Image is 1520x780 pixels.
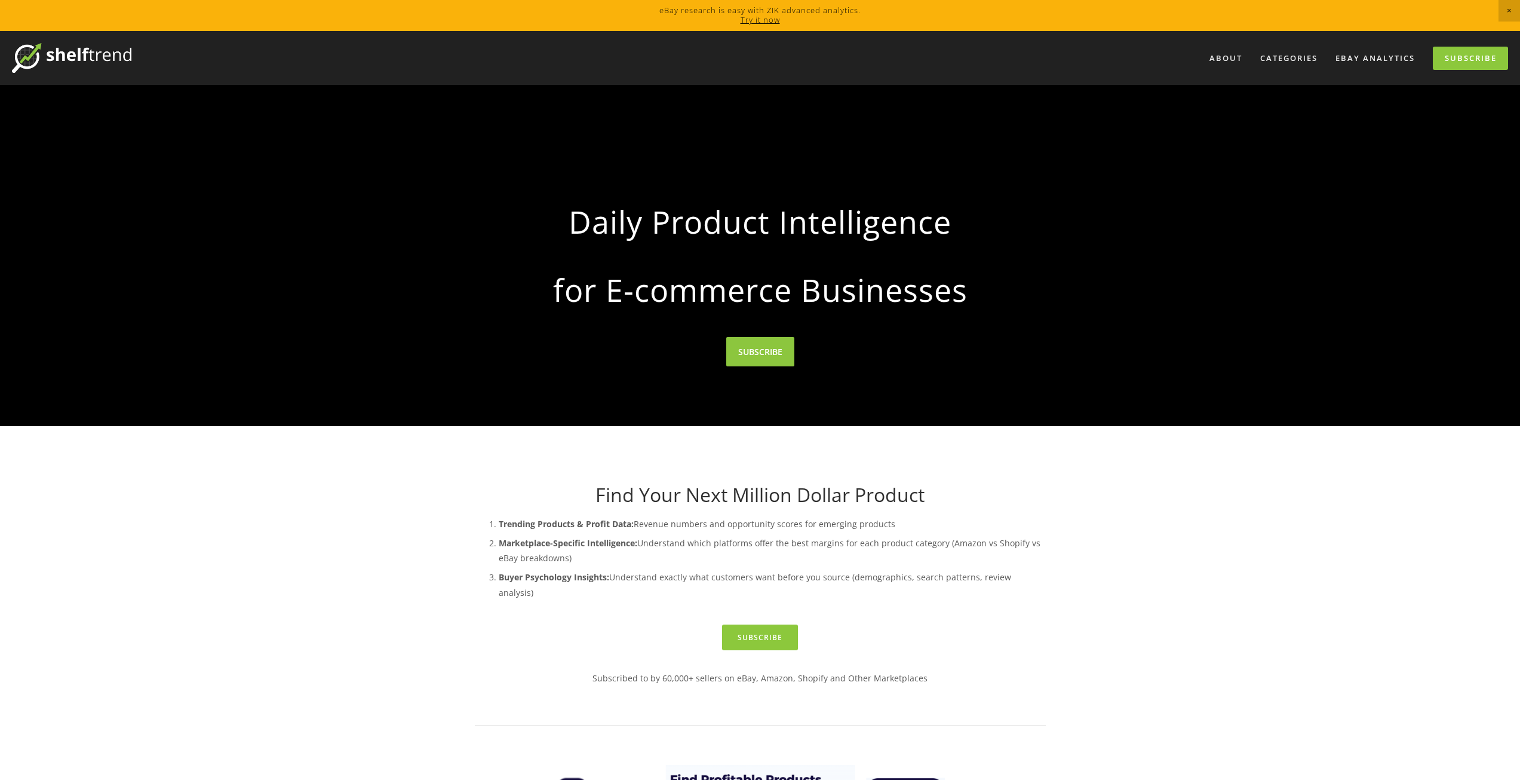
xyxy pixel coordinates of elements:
[1252,48,1325,68] div: Categories
[494,262,1027,318] strong: for E-commerce Businesses
[1328,48,1423,68] a: eBay Analytics
[475,484,1046,506] h1: Find Your Next Million Dollar Product
[722,625,798,650] a: Subscribe
[499,570,1046,599] p: Understand exactly what customers want before you source (demographics, search patterns, review a...
[726,337,794,366] a: SUBSCRIBE
[499,536,1046,565] p: Understand which platforms offer the best margins for each product category (Amazon vs Shopify vs...
[475,671,1046,686] p: Subscribed to by 60,000+ sellers on eBay, Amazon, Shopify and Other Marketplaces
[1202,48,1250,68] a: About
[499,537,637,549] strong: Marketplace-Specific Intelligence:
[1433,47,1508,70] a: Subscribe
[494,194,1027,250] strong: Daily Product Intelligence
[499,516,1046,531] p: Revenue numbers and opportunity scores for emerging products
[741,14,780,25] a: Try it now
[12,43,131,73] img: ShelfTrend
[499,518,634,530] strong: Trending Products & Profit Data:
[499,571,609,583] strong: Buyer Psychology Insights:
